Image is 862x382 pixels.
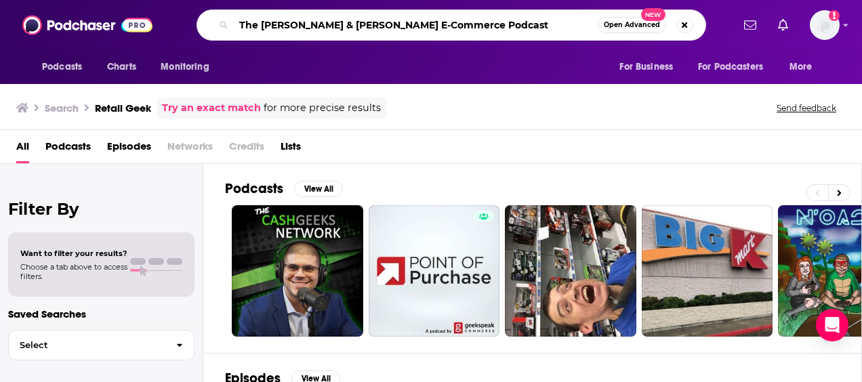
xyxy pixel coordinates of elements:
[42,58,82,77] span: Podcasts
[598,17,666,33] button: Open AdvancedNew
[197,9,706,41] div: Search podcasts, credits, & more...
[162,100,261,116] a: Try an exact match
[16,135,29,163] a: All
[619,58,673,77] span: For Business
[45,102,79,114] h3: Search
[225,180,283,197] h2: Podcasts
[810,10,840,40] img: User Profile
[45,135,91,163] a: Podcasts
[107,58,136,77] span: Charts
[641,8,665,21] span: New
[22,12,152,38] img: Podchaser - Follow, Share and Rate Podcasts
[810,10,840,40] span: Logged in as mindyn
[107,135,151,163] a: Episodes
[816,309,848,341] div: Open Intercom Messenger
[739,14,762,37] a: Show notifications dropdown
[281,135,301,163] a: Lists
[225,180,343,197] a: PodcastsView All
[95,102,151,114] h3: Retail Geek
[161,58,209,77] span: Monitoring
[8,307,194,320] p: Saved Searches
[773,14,794,37] a: Show notifications dropdown
[98,54,144,80] a: Charts
[8,199,194,219] h2: Filter By
[689,54,783,80] button: open menu
[167,135,213,163] span: Networks
[33,54,100,80] button: open menu
[294,181,343,197] button: View All
[773,102,840,114] button: Send feedback
[264,100,381,116] span: for more precise results
[234,14,598,36] input: Search podcasts, credits, & more...
[9,341,165,349] span: Select
[610,54,690,80] button: open menu
[810,10,840,40] button: Show profile menu
[829,10,840,21] svg: Add a profile image
[789,58,813,77] span: More
[20,262,127,281] span: Choose a tab above to access filters.
[604,22,660,28] span: Open Advanced
[8,330,194,360] button: Select
[20,249,127,258] span: Want to filter your results?
[151,54,226,80] button: open menu
[698,58,763,77] span: For Podcasters
[229,135,264,163] span: Credits
[780,54,829,80] button: open menu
